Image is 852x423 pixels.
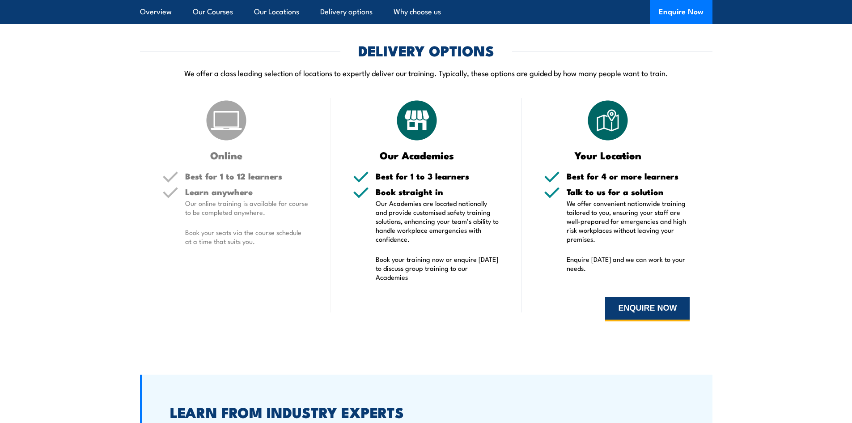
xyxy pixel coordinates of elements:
h2: LEARN FROM INDUSTRY EXPERTS [170,406,404,418]
h3: Our Academies [353,150,481,160]
h5: Best for 1 to 3 learners [376,172,499,180]
p: Book your seats via the course schedule at a time that suits you. [185,228,309,246]
p: We offer convenient nationwide training tailored to you, ensuring your staff are well-prepared fo... [567,199,690,244]
h5: Talk to us for a solution [567,188,690,196]
h5: Best for 4 or more learners [567,172,690,180]
p: We offer a class leading selection of locations to expertly deliver our training. Typically, thes... [140,68,712,78]
p: Book your training now or enquire [DATE] to discuss group training to our Academies [376,255,499,282]
h3: Online [162,150,291,160]
h5: Book straight in [376,188,499,196]
p: Enquire [DATE] and we can work to your needs. [567,255,690,273]
h2: DELIVERY OPTIONS [358,44,494,56]
h5: Learn anywhere [185,188,309,196]
button: ENQUIRE NOW [605,297,690,321]
h3: Your Location [544,150,672,160]
p: Our Academies are located nationally and provide customised safety training solutions, enhancing ... [376,199,499,244]
p: Our online training is available for course to be completed anywhere. [185,199,309,217]
h5: Best for 1 to 12 learners [185,172,309,180]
